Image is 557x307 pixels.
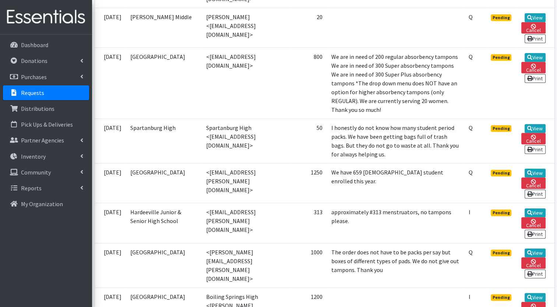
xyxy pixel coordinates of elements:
[202,8,290,47] td: [PERSON_NAME] <[EMAIL_ADDRESS][DOMAIN_NAME]>
[290,8,327,47] td: 20
[525,124,546,133] a: View
[469,208,470,216] abbr: Individual
[491,170,512,176] span: Pending
[290,243,327,287] td: 1000
[525,74,546,83] a: Print
[21,105,54,112] p: Distributions
[126,243,202,287] td: [GEOGRAPHIC_DATA]
[95,48,126,119] td: [DATE]
[521,217,545,229] a: Cancel
[21,169,51,176] p: Community
[525,13,546,22] a: View
[521,177,545,189] a: Cancel
[327,243,464,287] td: The order does not have to be packs per say but boxes of different types of pads. We do not give ...
[21,121,73,128] p: Pick Ups & Deliveries
[95,119,126,163] td: [DATE]
[126,203,202,243] td: Hardeeville Junior & Senior High School
[3,70,89,84] a: Purchases
[469,248,473,256] abbr: Quantity
[469,53,473,60] abbr: Quantity
[21,153,46,160] p: Inventory
[3,53,89,68] a: Donations
[21,137,64,144] p: Partner Agencies
[126,48,202,119] td: [GEOGRAPHIC_DATA]
[521,257,545,269] a: Cancel
[21,57,47,64] p: Donations
[290,203,327,243] td: 313
[525,248,546,257] a: View
[491,250,512,256] span: Pending
[525,269,546,278] a: Print
[469,124,473,131] abbr: Quantity
[525,293,546,302] a: View
[126,163,202,203] td: [GEOGRAPHIC_DATA]
[3,165,89,180] a: Community
[521,22,545,33] a: Cancel
[95,243,126,287] td: [DATE]
[525,230,546,239] a: Print
[525,169,546,177] a: View
[469,13,473,21] abbr: Quantity
[525,190,546,198] a: Print
[491,125,512,132] span: Pending
[290,48,327,119] td: 800
[521,133,545,144] a: Cancel
[126,119,202,163] td: Spartanburg High
[525,34,546,43] a: Print
[327,119,464,163] td: I honestly do not know how many student period packs. We have been getting bags full of trash bag...
[3,101,89,116] a: Distributions
[3,117,89,132] a: Pick Ups & Deliveries
[3,38,89,52] a: Dashboard
[202,243,290,287] td: <[PERSON_NAME][EMAIL_ADDRESS][PERSON_NAME][DOMAIN_NAME]>
[525,208,546,217] a: View
[126,8,202,47] td: [PERSON_NAME] Middle
[3,149,89,164] a: Inventory
[469,169,473,176] abbr: Quantity
[95,203,126,243] td: [DATE]
[327,203,464,243] td: approximately #313 menstruators, no tampons please.
[95,163,126,203] td: [DATE]
[327,163,464,203] td: We have 659 [DEMOGRAPHIC_DATA] student enrolled this year.
[202,48,290,119] td: <[EMAIL_ADDRESS][DOMAIN_NAME]>
[290,163,327,203] td: 1250
[327,48,464,119] td: We are in need of 200 regular absorbency tampons We are in need of 300 Super absorbency tampons W...
[3,197,89,211] a: My Organization
[202,119,290,163] td: Spartanburg High <[EMAIL_ADDRESS][DOMAIN_NAME]>
[21,73,47,81] p: Purchases
[3,85,89,100] a: Requests
[202,203,290,243] td: <[EMAIL_ADDRESS][PERSON_NAME][DOMAIN_NAME]>
[525,145,546,154] a: Print
[290,119,327,163] td: 50
[3,181,89,195] a: Reports
[21,89,44,96] p: Requests
[491,294,512,301] span: Pending
[21,41,48,49] p: Dashboard
[525,53,546,62] a: View
[491,54,512,61] span: Pending
[491,14,512,21] span: Pending
[3,133,89,148] a: Partner Agencies
[21,184,42,192] p: Reports
[202,163,290,203] td: <[EMAIL_ADDRESS][PERSON_NAME][DOMAIN_NAME]>
[95,8,126,47] td: [DATE]
[469,293,470,300] abbr: Individual
[21,200,63,208] p: My Organization
[491,209,512,216] span: Pending
[3,5,89,29] img: HumanEssentials
[521,62,545,73] a: Cancel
